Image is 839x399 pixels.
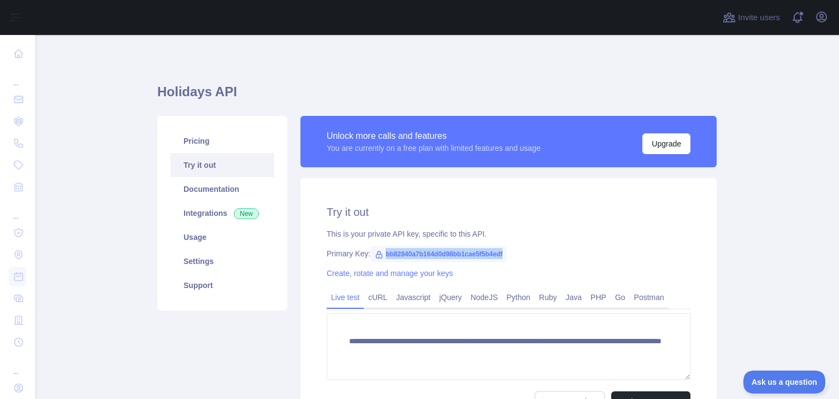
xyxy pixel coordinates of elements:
[392,289,435,306] a: Javascript
[170,201,274,225] a: Integrations New
[170,249,274,273] a: Settings
[327,289,364,306] a: Live test
[9,66,26,87] div: ...
[611,289,630,306] a: Go
[327,269,453,278] a: Create, rotate and manage your keys
[327,130,541,143] div: Unlock more calls and features
[327,228,690,239] div: This is your private API key, specific to this API.
[562,289,587,306] a: Java
[535,289,562,306] a: Ruby
[364,289,392,306] a: cURL
[466,289,502,306] a: NodeJS
[738,11,780,24] span: Invite users
[9,354,26,376] div: ...
[9,199,26,221] div: ...
[327,143,541,154] div: You are currently on a free plan with limited features and usage
[327,248,690,259] div: Primary Key:
[370,246,507,262] span: bb82840a7b164d0d98bb1cae5f5b4edf
[720,9,782,26] button: Invite users
[435,289,466,306] a: jQuery
[743,371,828,394] iframe: Toggle Customer Support
[170,129,274,153] a: Pricing
[586,289,611,306] a: PHP
[157,83,717,109] h1: Holidays API
[170,153,274,177] a: Try it out
[170,273,274,297] a: Support
[170,225,274,249] a: Usage
[327,204,690,220] h2: Try it out
[642,133,690,154] button: Upgrade
[630,289,669,306] a: Postman
[234,208,259,219] span: New
[170,177,274,201] a: Documentation
[502,289,535,306] a: Python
